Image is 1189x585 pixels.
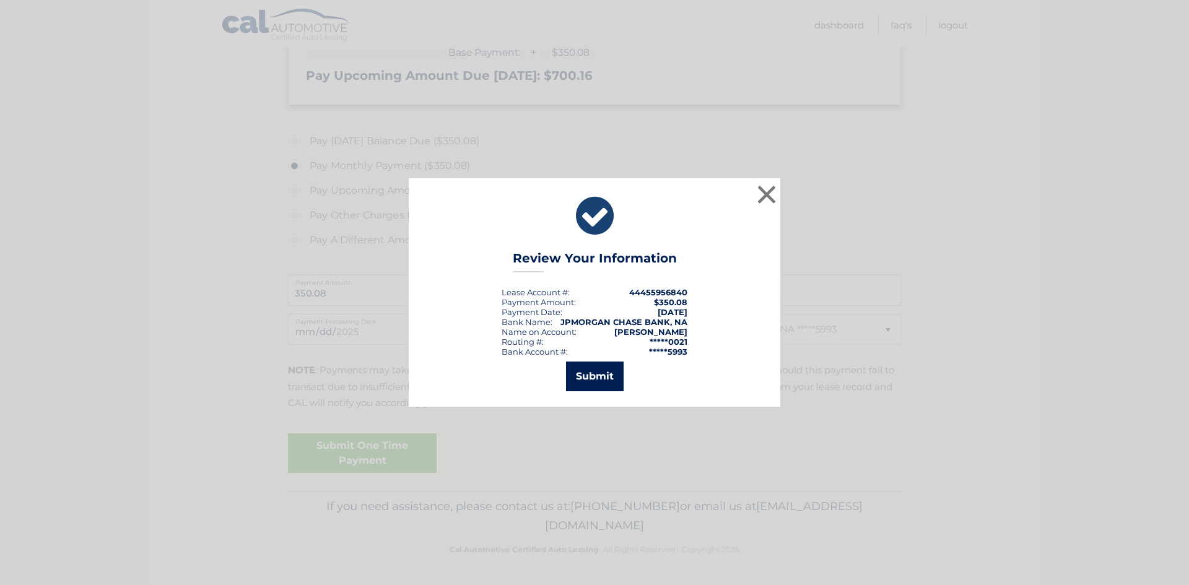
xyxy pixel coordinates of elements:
div: Name on Account: [502,327,577,337]
span: Payment Date [502,307,560,317]
span: [DATE] [658,307,687,317]
div: : [502,307,562,317]
div: Bank Name: [502,317,552,327]
button: Submit [566,362,624,391]
span: $350.08 [654,297,687,307]
strong: [PERSON_NAME] [614,327,687,337]
div: Payment Amount: [502,297,576,307]
div: Routing #: [502,337,544,347]
h3: Review Your Information [513,251,677,272]
div: Bank Account #: [502,347,568,357]
strong: JPMORGAN CHASE BANK, NA [560,317,687,327]
button: × [754,182,779,207]
div: Lease Account #: [502,287,570,297]
strong: 44455956840 [629,287,687,297]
